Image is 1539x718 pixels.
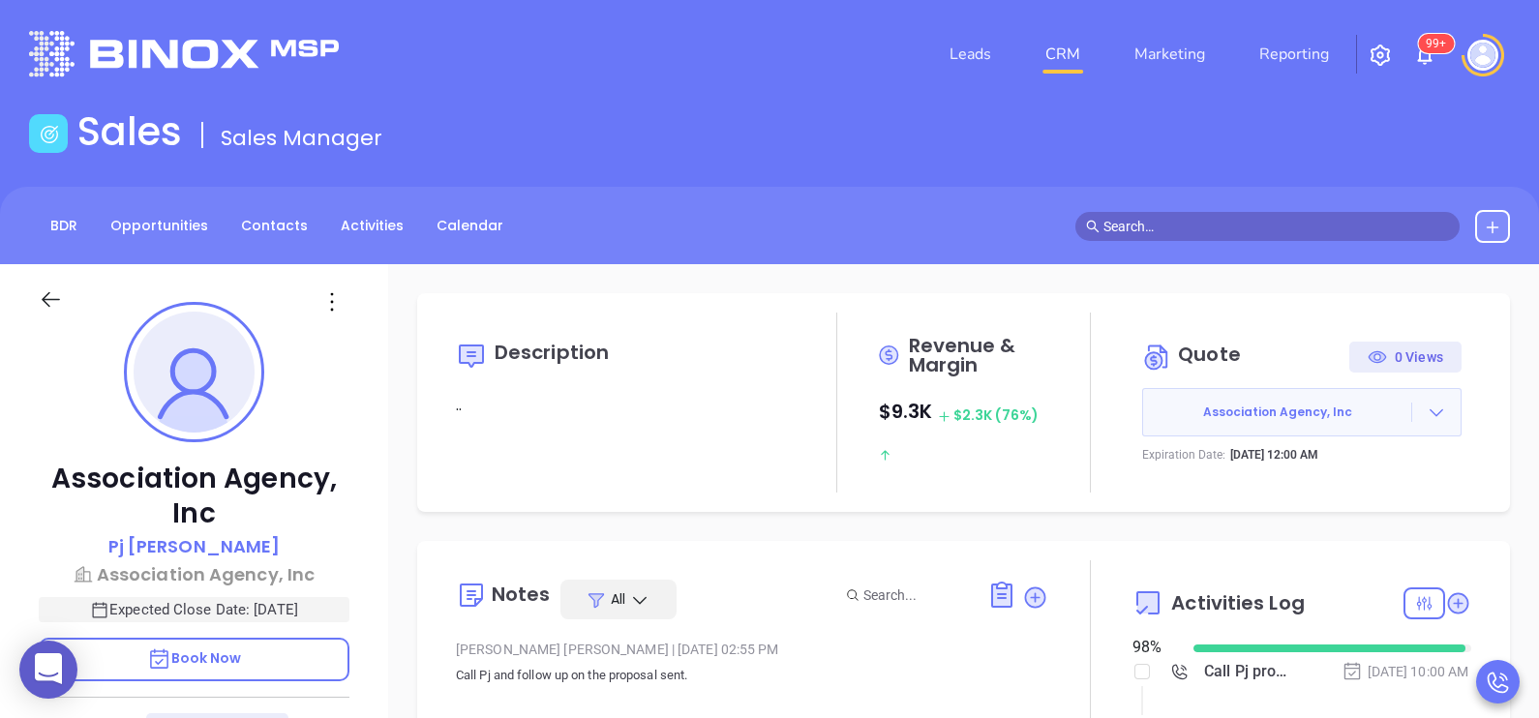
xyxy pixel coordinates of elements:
[1204,657,1291,686] div: Call Pj proposal review - [PERSON_NAME]
[1178,341,1241,368] span: Quote
[39,597,349,622] p: Expected Close Date: [DATE]
[134,312,255,433] img: profile-user
[99,210,220,242] a: Opportunities
[1038,35,1088,74] a: CRM
[1230,446,1318,464] p: [DATE] 12:00 AM
[456,394,795,417] p: ..
[1103,216,1450,237] input: Search…
[39,561,349,587] a: Association Agency, Inc
[1252,35,1337,74] a: Reporting
[1142,446,1225,464] p: Expiration Date:
[1467,40,1498,71] img: user
[1132,636,1169,659] div: 98 %
[1171,593,1304,613] span: Activities Log
[39,210,89,242] a: BDR
[1142,342,1173,373] img: Circle dollar
[879,394,1048,471] p: $ 9.3K
[221,123,382,153] span: Sales Manager
[1143,404,1411,421] span: Association Agency, Inc
[425,210,515,242] a: Calendar
[1368,342,1443,373] div: 0 Views
[1342,661,1469,682] div: [DATE] 10:00 AM
[942,35,999,74] a: Leads
[39,462,349,531] p: Association Agency, Inc
[909,336,1048,374] span: Revenue & Margin
[108,533,281,561] a: Pj [PERSON_NAME]
[77,108,182,155] h1: Sales
[611,589,625,609] span: All
[863,584,966,606] input: Search...
[1418,34,1454,53] sup: 100
[108,533,281,559] p: Pj [PERSON_NAME]
[1086,220,1100,233] span: search
[672,642,675,657] span: |
[492,584,551,604] div: Notes
[1142,388,1462,436] button: Association Agency, Inc
[1369,44,1392,67] img: iconSetting
[456,635,1048,664] div: [PERSON_NAME] [PERSON_NAME] [DATE] 02:55 PM
[229,210,319,242] a: Contacts
[29,31,339,76] img: logo
[456,664,1048,687] p: Call Pj and follow up on the proposal sent.
[1413,44,1436,67] img: iconNotification
[495,339,609,366] span: Description
[329,210,415,242] a: Activities
[1127,35,1213,74] a: Marketing
[147,648,242,668] span: Book Now
[879,405,1039,464] span: $ 2.3K (76%)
